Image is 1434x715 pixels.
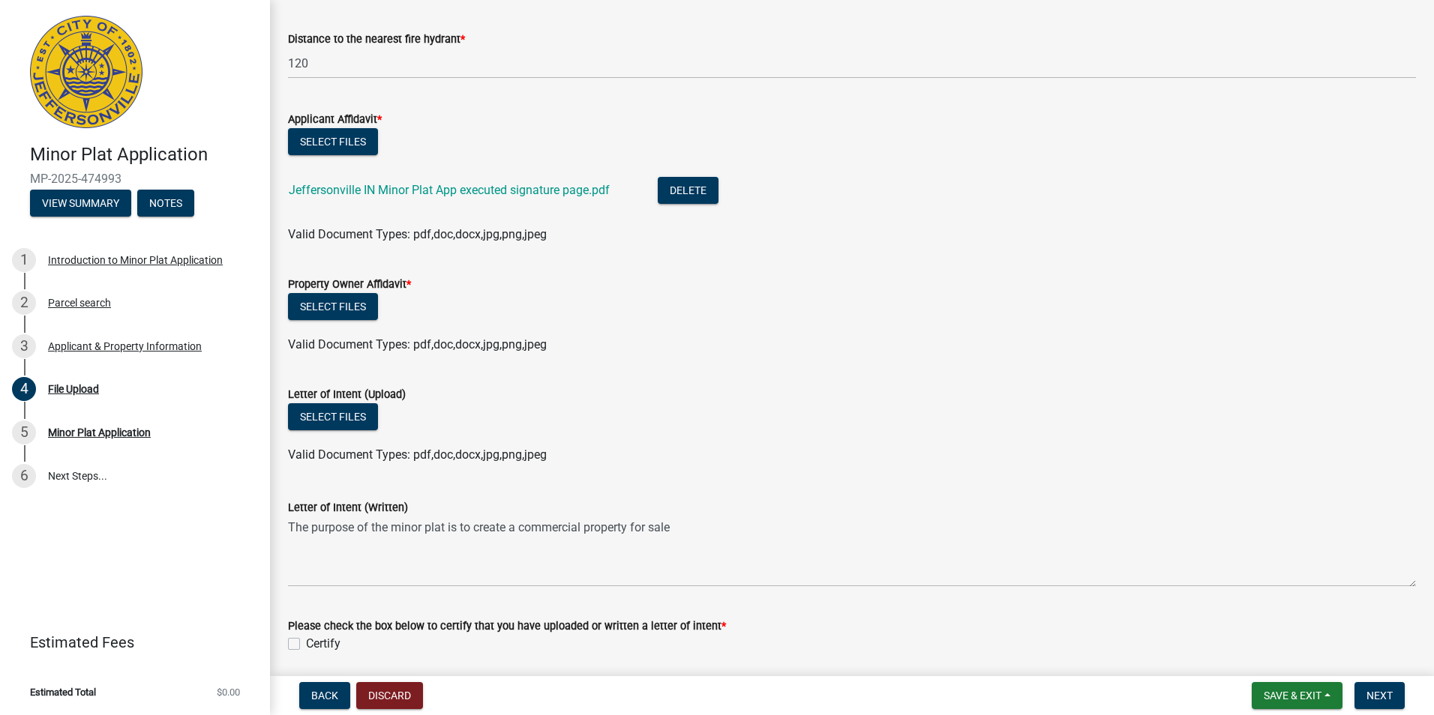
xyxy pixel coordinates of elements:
img: City of Jeffersonville, Indiana [30,16,142,128]
button: Next [1354,682,1405,709]
label: Letter of Intent (Written) [288,503,408,513]
button: Delete [658,177,718,204]
div: Minor Plat Application [48,427,151,438]
div: Introduction to Minor Plat Application [48,255,223,265]
span: Valid Document Types: pdf,doc,docx,jpg,png,jpeg [288,227,547,241]
span: Next [1366,690,1393,702]
div: Parcel search [48,298,111,308]
label: Property Owner Affidavit [288,280,411,290]
wm-modal-confirm: Delete Document [658,184,718,199]
label: Applicant Affidavit [288,115,382,125]
div: 3 [12,334,36,358]
label: Certify [306,635,340,653]
wm-modal-confirm: Notes [137,198,194,210]
button: Back [299,682,350,709]
button: View Summary [30,190,131,217]
span: MP-2025-474993 [30,172,240,186]
div: 6 [12,464,36,488]
button: Select files [288,293,378,320]
button: Notes [137,190,194,217]
span: Back [311,690,338,702]
div: 5 [12,420,36,444]
span: Save & Exit [1264,690,1321,702]
div: 4 [12,377,36,401]
span: Valid Document Types: pdf,doc,docx,jpg,png,jpeg [288,337,547,352]
span: Estimated Total [30,687,96,697]
div: Applicant & Property Information [48,341,202,352]
button: Discard [356,682,423,709]
button: Save & Exit [1252,682,1342,709]
div: 1 [12,248,36,272]
label: Letter of Intent (Upload) [288,390,406,400]
div: File Upload [48,384,99,394]
button: Select files [288,403,378,430]
wm-modal-confirm: Summary [30,198,131,210]
h4: Minor Plat Application [30,144,258,166]
label: Distance to the nearest fire hydrant [288,34,465,45]
div: 2 [12,291,36,315]
span: $0.00 [217,687,240,697]
button: Select files [288,128,378,155]
label: Please check the box below to certify that you have uploaded or written a letter of intent [288,621,726,632]
a: Jeffersonville IN Minor Plat App executed signature page.pdf [289,183,610,197]
span: Valid Document Types: pdf,doc,docx,jpg,png,jpeg [288,447,547,462]
a: Estimated Fees [12,627,246,657]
